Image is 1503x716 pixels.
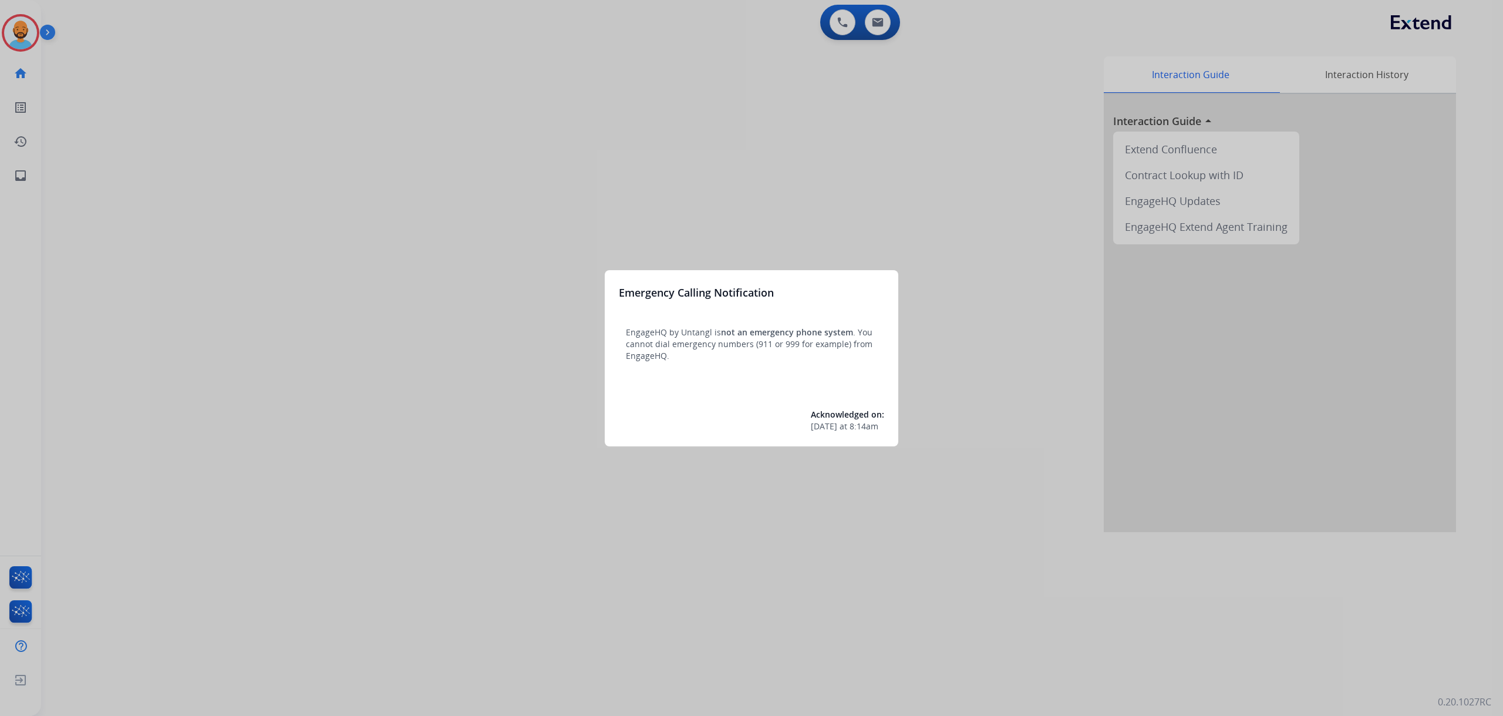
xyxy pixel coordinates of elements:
p: 0.20.1027RC [1438,695,1491,709]
h3: Emergency Calling Notification [619,284,774,301]
span: 8:14am [850,421,878,432]
div: at [811,421,884,432]
span: not an emergency phone system [721,327,853,338]
span: Acknowledged on: [811,409,884,420]
span: [DATE] [811,421,837,432]
p: EngageHQ by Untangl is . You cannot dial emergency numbers (911 or 999 for example) from EngageHQ. [626,327,877,362]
